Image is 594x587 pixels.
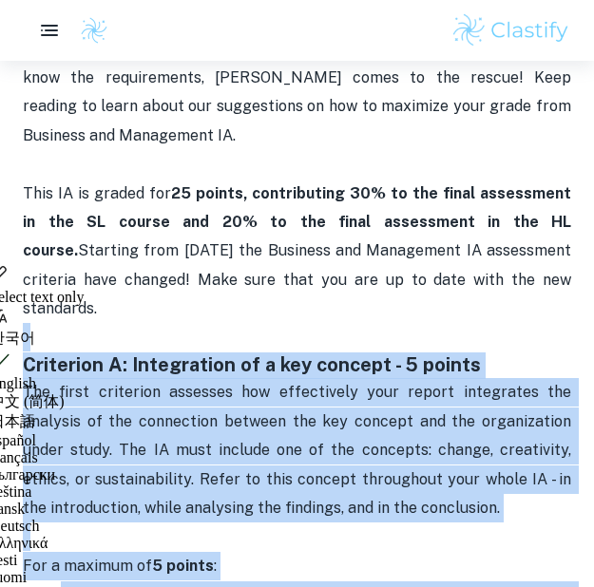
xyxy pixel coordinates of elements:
span: The first criterion assesses how effectively your report integrates the analysis of the connectio... [23,383,575,517]
img: Clastify logo [80,16,108,45]
strong: Criterion A: Integration of a key concept - 5 points [23,353,481,376]
a: Clastify logo [68,16,108,45]
img: Clastify logo [450,11,571,49]
strong: 25 points, contributing 30% to the final assessment in the SL course and 20% to the final assessm... [23,184,575,260]
span: This IA is graded for Starting from [DATE] the Business and Management IA assessment criteria hav... [23,184,575,318]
